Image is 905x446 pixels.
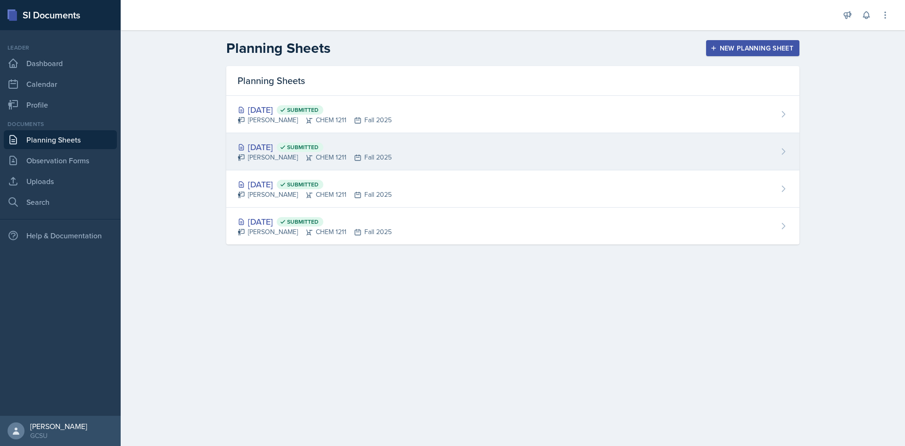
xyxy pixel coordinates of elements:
[238,178,392,191] div: [DATE]
[287,218,319,226] span: Submitted
[30,421,87,431] div: [PERSON_NAME]
[238,190,392,200] div: [PERSON_NAME] CHEM 1211 Fall 2025
[4,75,117,93] a: Calendar
[4,151,117,170] a: Observation Forms
[30,431,87,440] div: GCSU
[706,40,799,56] button: New Planning Sheet
[226,170,799,208] a: [DATE] Submitted [PERSON_NAME]CHEM 1211Fall 2025
[4,172,117,191] a: Uploads
[226,208,799,244] a: [DATE] Submitted [PERSON_NAME]CHEM 1211Fall 2025
[4,130,117,149] a: Planning Sheets
[238,103,392,116] div: [DATE]
[238,152,392,162] div: [PERSON_NAME] CHEM 1211 Fall 2025
[4,54,117,73] a: Dashboard
[4,95,117,114] a: Profile
[226,40,330,57] h2: Planning Sheets
[238,141,392,153] div: [DATE]
[287,181,319,188] span: Submitted
[287,106,319,114] span: Submitted
[238,227,392,237] div: [PERSON_NAME] CHEM 1211 Fall 2025
[4,43,117,52] div: Leader
[712,44,793,52] div: New Planning Sheet
[238,115,392,125] div: [PERSON_NAME] CHEM 1211 Fall 2025
[226,96,799,133] a: [DATE] Submitted [PERSON_NAME]CHEM 1211Fall 2025
[226,66,799,96] div: Planning Sheets
[4,226,117,245] div: Help & Documentation
[4,193,117,211] a: Search
[226,133,799,170] a: [DATE] Submitted [PERSON_NAME]CHEM 1211Fall 2025
[238,215,392,228] div: [DATE]
[287,143,319,151] span: Submitted
[4,120,117,128] div: Documents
